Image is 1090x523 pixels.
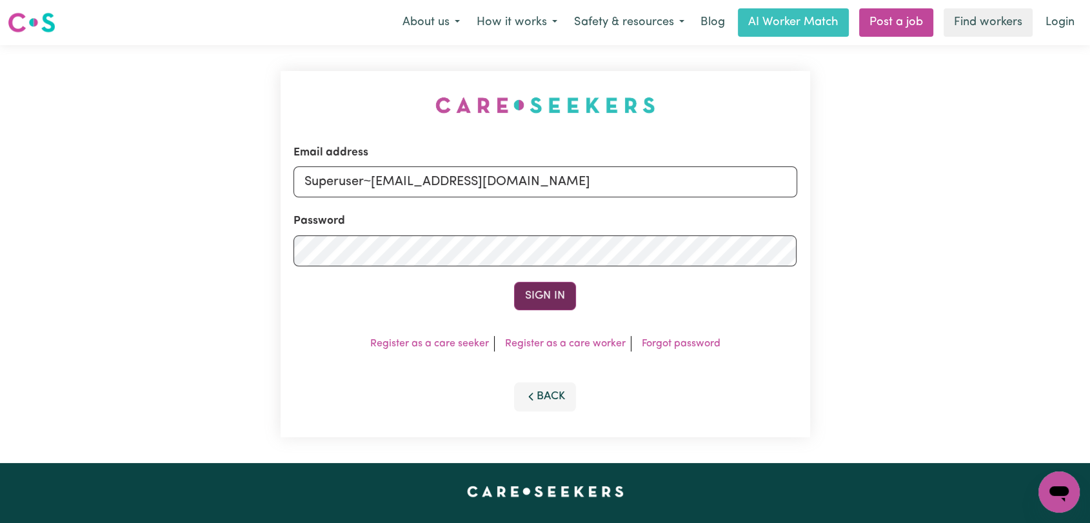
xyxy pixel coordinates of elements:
button: About us [394,9,468,36]
a: Login [1038,8,1082,37]
a: Forgot password [642,339,720,349]
button: Sign In [514,282,576,310]
label: Password [293,213,345,230]
a: Careseekers logo [8,8,55,37]
a: AI Worker Match [738,8,849,37]
a: Post a job [859,8,933,37]
a: Register as a care seeker [370,339,489,349]
button: Back [514,382,576,411]
a: Blog [693,8,733,37]
button: Safety & resources [566,9,693,36]
input: Email address [293,166,797,197]
a: Find workers [944,8,1033,37]
img: Careseekers logo [8,11,55,34]
a: Register as a care worker [505,339,626,349]
iframe: Button to launch messaging window [1038,471,1080,513]
a: Careseekers home page [467,486,624,497]
label: Email address [293,144,368,161]
button: How it works [468,9,566,36]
